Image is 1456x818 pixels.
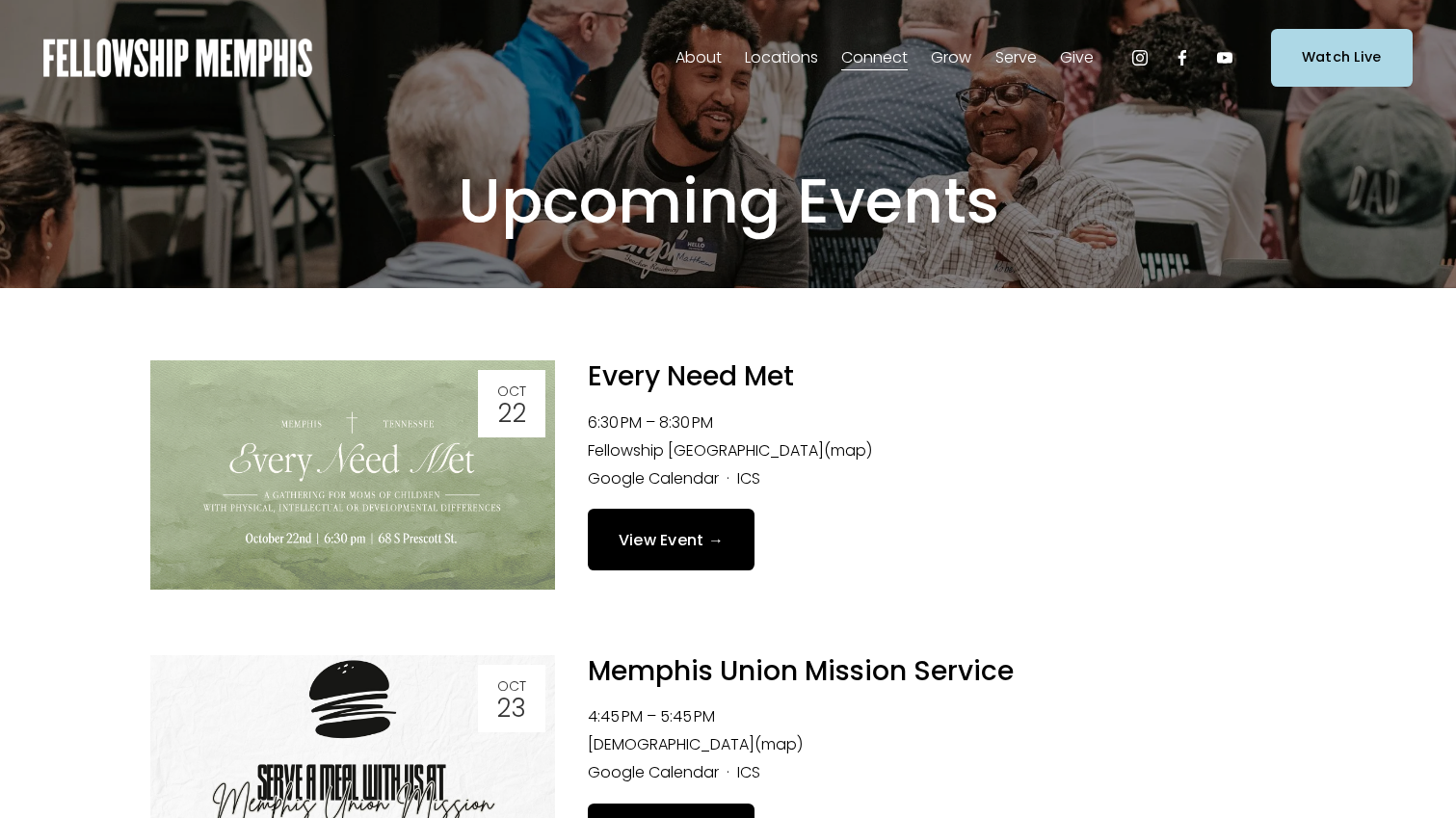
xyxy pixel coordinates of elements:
[588,761,719,783] a: Google Calendar
[841,44,908,72] span: Connect
[1271,29,1413,86] a: Watch Live
[737,467,760,489] a: ICS
[824,439,872,462] a: (map)
[588,731,1307,759] li: [DEMOGRAPHIC_DATA]
[484,679,540,693] div: Oct
[995,42,1037,73] a: folder dropdown
[588,437,1307,465] li: Fellowship [GEOGRAPHIC_DATA]
[295,164,1162,240] h1: Upcoming Events
[659,411,713,434] time: 8:30 PM
[1060,44,1094,72] span: Give
[484,384,540,398] div: Oct
[484,696,540,721] div: 23
[841,42,908,73] a: folder dropdown
[675,44,722,72] span: About
[931,42,971,73] a: folder dropdown
[588,411,642,434] time: 6:30 PM
[1215,48,1234,67] a: YouTube
[588,652,1014,690] a: Memphis Union Mission Service
[588,467,719,489] a: Google Calendar
[588,357,794,395] a: Every Need Met
[150,360,555,589] img: Every Need Met
[660,705,715,727] time: 5:45 PM
[588,705,643,727] time: 4:45 PM
[995,44,1037,72] span: Serve
[1060,42,1094,73] a: folder dropdown
[484,401,540,426] div: 22
[745,44,818,72] span: Locations
[931,44,971,72] span: Grow
[588,509,755,569] a: View Event →
[754,733,803,755] a: (map)
[675,42,722,73] a: folder dropdown
[737,761,760,783] a: ICS
[1130,48,1150,67] a: Instagram
[745,42,818,73] a: folder dropdown
[43,39,312,77] img: Fellowship Memphis
[1173,48,1192,67] a: Facebook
